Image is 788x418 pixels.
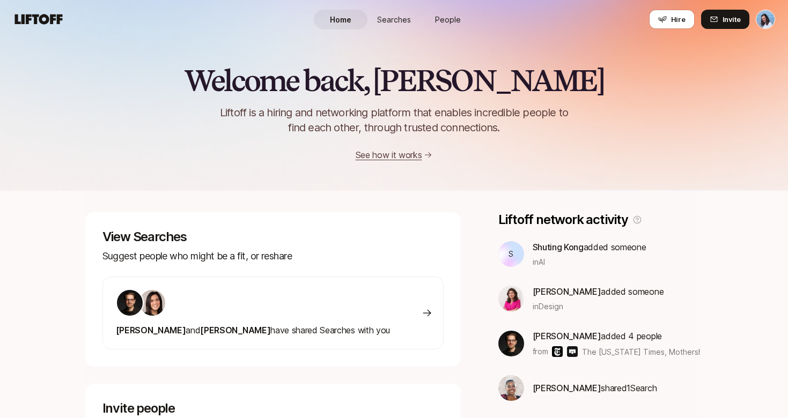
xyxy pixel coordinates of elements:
[367,10,421,29] a: Searches
[116,325,186,335] span: [PERSON_NAME]
[498,286,524,311] img: 9e09e871_5697_442b_ae6e_b16e3f6458f8.jpg
[582,347,741,356] span: The [US_STATE] Times, Mothership & others
[498,331,524,356] img: ACg8ocLkLr99FhTl-kK-fHkDFhetpnfS0fTAm4rmr9-oxoZ0EDUNs14=s160-c
[186,325,200,335] span: and
[533,345,548,358] p: from
[509,248,513,260] p: S
[377,14,411,25] span: Searches
[330,14,351,25] span: Home
[139,290,165,316] img: 71d7b91d_d7cb_43b4_a7ea_a9b2f2cc6e03.jpg
[421,10,475,29] a: People
[184,64,604,96] h2: Welcome back, [PERSON_NAME]
[356,150,422,160] a: See how it works
[314,10,367,29] a: Home
[723,14,741,25] span: Invite
[533,381,657,395] p: shared 1 Search
[533,383,601,393] span: [PERSON_NAME]
[701,10,749,29] button: Invite
[649,10,695,29] button: Hire
[552,346,563,357] img: The New York Times
[567,346,578,357] img: Mothership
[102,401,444,416] p: Invite people
[756,10,775,28] img: Dan Tase
[116,325,390,335] span: have shared Searches with you
[533,286,601,297] span: [PERSON_NAME]
[435,14,461,25] span: People
[533,242,584,252] span: Shuting Kong
[200,325,270,335] span: [PERSON_NAME]
[498,375,524,401] img: dbb69939_042d_44fe_bb10_75f74df84f7f.jpg
[117,290,143,316] img: ACg8ocLkLr99FhTl-kK-fHkDFhetpnfS0fTAm4rmr9-oxoZ0EDUNs14=s160-c
[533,301,563,312] span: in Design
[671,14,686,25] span: Hire
[533,285,664,298] p: added someone
[533,256,545,267] span: in AI
[756,10,775,29] button: Dan Tase
[102,249,444,264] p: Suggest people who might be a fit, or reshare
[533,331,601,341] span: [PERSON_NAME]
[533,240,646,254] p: added someone
[102,229,444,244] p: View Searches
[202,105,586,135] p: Liftoff is a hiring and networking platform that enables incredible people to find each other, th...
[533,329,701,343] p: added 4 people
[498,212,628,227] p: Liftoff network activity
